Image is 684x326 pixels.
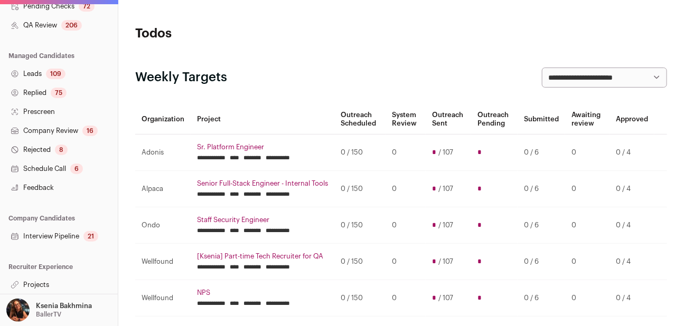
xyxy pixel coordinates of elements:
td: 0 [386,280,426,316]
div: 16 [82,126,98,136]
td: 0 [565,207,610,243]
td: 0 / 4 [610,134,654,170]
a: Senior Full-Stack Engineer - Internal Tools [197,179,328,188]
td: 0 [386,243,426,280]
img: 13968079-medium_jpg [6,299,30,322]
span: / 107 [438,294,453,302]
th: Outreach Scheduled [334,104,386,135]
div: 75 [51,88,67,98]
td: 0 / 150 [334,134,386,170]
a: Staff Security Engineer [197,216,328,224]
td: 0 / 4 [610,243,654,280]
td: Wellfound [135,243,191,280]
div: 21 [83,231,98,242]
td: 0 / 6 [518,243,565,280]
td: 0 / 150 [334,170,386,207]
th: Outreach Sent [426,104,471,135]
td: 0 [565,280,610,316]
div: 109 [46,69,65,79]
td: 0 [386,207,426,243]
td: 0 / 4 [610,207,654,243]
div: 8 [55,145,68,155]
td: 0 / 6 [518,207,565,243]
th: Awaiting review [565,104,610,135]
td: Alpaca [135,170,191,207]
td: Ondo [135,207,191,243]
th: Project [191,104,334,135]
th: Approved [610,104,654,135]
td: 0 / 6 [518,280,565,316]
span: / 107 [438,257,453,266]
span: / 107 [438,221,453,229]
td: 0 [386,134,426,170]
span: / 107 [438,185,453,193]
p: BallerTV [36,310,61,319]
a: NPS [197,289,328,297]
td: 0 / 6 [518,134,565,170]
td: Wellfound [135,280,191,316]
td: 0 / 4 [610,170,654,207]
td: 0 / 150 [334,207,386,243]
button: Open dropdown [4,299,94,322]
th: Outreach Pending [471,104,518,135]
td: 0 / 150 [334,243,386,280]
h2: Weekly Targets [135,69,227,86]
td: 0 [565,170,610,207]
div: 72 [79,1,95,12]
td: 0 / 6 [518,170,565,207]
a: [Ksenia] Part-time Tech Recruiter for QA [197,252,328,261]
th: System Review [386,104,426,135]
span: / 107 [438,148,453,157]
td: Adonis [135,134,191,170]
th: Organization [135,104,191,135]
a: Sr. Platform Engineer [197,143,328,151]
td: 0 / 150 [334,280,386,316]
div: 6 [70,164,83,174]
td: 0 [565,134,610,170]
th: Submitted [518,104,565,135]
div: 206 [61,20,82,31]
td: 0 [565,243,610,280]
p: Ksenia Bakhmina [36,302,92,310]
h1: Todos [135,25,313,42]
td: 0 / 4 [610,280,654,316]
td: 0 [386,170,426,207]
